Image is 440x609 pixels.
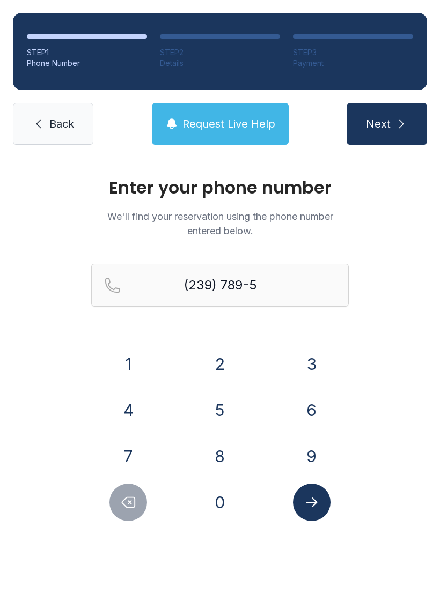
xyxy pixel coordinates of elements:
h1: Enter your phone number [91,179,349,196]
button: 7 [109,437,147,475]
button: 6 [293,391,331,429]
p: We'll find your reservation using the phone number entered below. [91,209,349,238]
button: 3 [293,345,331,383]
div: STEP 2 [160,47,280,58]
button: 0 [201,484,239,521]
button: 4 [109,391,147,429]
div: Details [160,58,280,69]
button: 9 [293,437,331,475]
div: Payment [293,58,413,69]
input: Reservation phone number [91,264,349,307]
button: Submit lookup form [293,484,331,521]
span: Back [49,116,74,131]
span: Next [366,116,391,131]
button: 8 [201,437,239,475]
button: Delete number [109,484,147,521]
span: Request Live Help [182,116,275,131]
button: 2 [201,345,239,383]
div: Phone Number [27,58,147,69]
button: 5 [201,391,239,429]
div: STEP 1 [27,47,147,58]
button: 1 [109,345,147,383]
div: STEP 3 [293,47,413,58]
